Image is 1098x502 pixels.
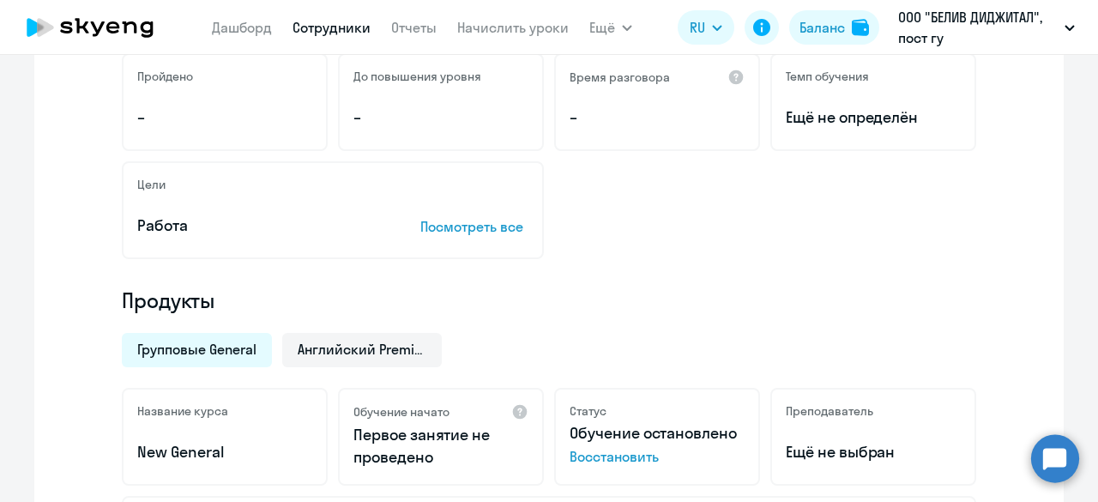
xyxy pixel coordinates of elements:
[678,10,734,45] button: RU
[353,106,528,129] p: –
[589,17,615,38] span: Ещё
[137,69,193,84] h5: Пройдено
[589,10,632,45] button: Ещё
[137,177,166,192] h5: Цели
[570,70,670,85] h5: Время разговора
[570,446,745,467] span: Восстановить
[293,19,371,36] a: Сотрудники
[789,10,879,45] button: Балансbalance
[391,19,437,36] a: Отчеты
[298,340,426,359] span: Английский Premium
[212,19,272,36] a: Дашборд
[420,216,528,237] p: Посмотреть все
[898,7,1058,48] p: ООО "БЕЛИВ ДИДЖИТАЛ", пост гу
[786,69,869,84] h5: Темп обучения
[122,287,976,314] h4: Продукты
[137,340,256,359] span: Групповые General
[137,106,312,129] p: –
[137,441,312,463] p: New General
[690,17,705,38] span: RU
[852,19,869,36] img: balance
[457,19,569,36] a: Начислить уроки
[570,403,606,419] h5: Статус
[353,424,528,469] p: Первое занятие не проведено
[799,17,845,38] div: Баланс
[570,106,745,129] p: –
[137,215,367,237] p: Работа
[890,7,1083,48] button: ООО "БЕЛИВ ДИДЖИТАЛ", пост гу
[786,441,961,463] p: Ещё не выбран
[353,404,449,420] h5: Обучение начато
[786,403,873,419] h5: Преподаватель
[137,403,228,419] h5: Название курса
[570,423,737,443] span: Обучение остановлено
[786,106,961,129] span: Ещё не определён
[353,69,481,84] h5: До повышения уровня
